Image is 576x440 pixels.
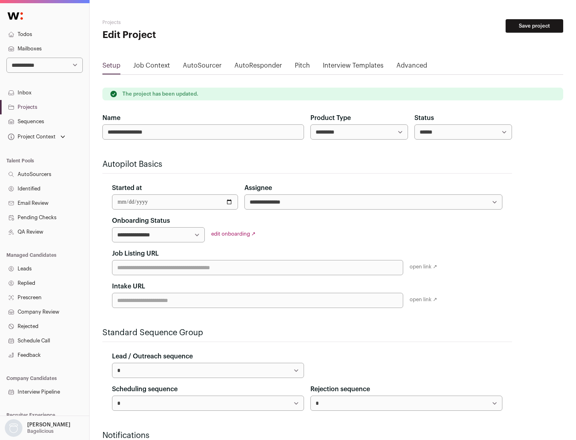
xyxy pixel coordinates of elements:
a: edit onboarding ↗ [211,231,256,236]
h2: Autopilot Basics [102,159,512,170]
h2: Projects [102,19,256,26]
p: The project has been updated. [122,91,198,97]
p: [PERSON_NAME] [27,422,70,428]
label: Intake URL [112,282,145,291]
label: Rejection sequence [310,384,370,394]
button: Open dropdown [6,131,67,142]
button: Open dropdown [3,419,72,437]
label: Job Listing URL [112,249,159,258]
button: Save project [506,19,563,33]
h2: Standard Sequence Group [102,327,512,338]
h1: Edit Project [102,29,256,42]
img: Wellfound [3,8,27,24]
label: Assignee [244,183,272,193]
p: Bagelicious [27,428,54,434]
div: Project Context [6,134,56,140]
a: Job Context [133,61,170,74]
a: Advanced [396,61,427,74]
a: Setup [102,61,120,74]
a: Interview Templates [323,61,384,74]
a: AutoResponder [234,61,282,74]
a: Pitch [295,61,310,74]
a: AutoSourcer [183,61,222,74]
label: Started at [112,183,142,193]
label: Product Type [310,113,351,123]
label: Scheduling sequence [112,384,178,394]
label: Lead / Outreach sequence [112,352,193,361]
label: Onboarding Status [112,216,170,226]
img: nopic.png [5,419,22,437]
label: Name [102,113,120,123]
label: Status [414,113,434,123]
